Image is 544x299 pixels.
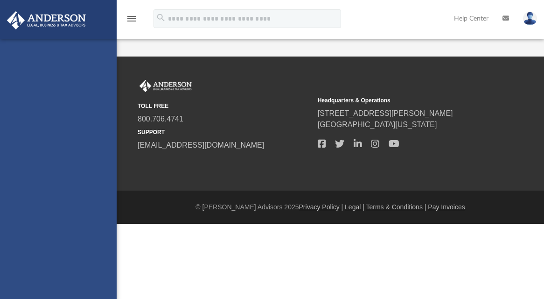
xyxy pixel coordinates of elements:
[428,203,465,211] a: Pay Invoices
[138,128,311,136] small: SUPPORT
[4,11,89,29] img: Anderson Advisors Platinum Portal
[138,141,264,149] a: [EMAIL_ADDRESS][DOMAIN_NAME]
[138,115,183,123] a: 800.706.4741
[318,109,453,117] a: [STREET_ADDRESS][PERSON_NAME]
[345,203,364,211] a: Legal |
[117,202,544,212] div: © [PERSON_NAME] Advisors 2025
[138,102,311,110] small: TOLL FREE
[318,96,491,105] small: Headquarters & Operations
[126,13,137,24] i: menu
[138,80,194,92] img: Anderson Advisors Platinum Portal
[299,203,343,211] a: Privacy Policy |
[126,18,137,24] a: menu
[318,121,437,128] a: [GEOGRAPHIC_DATA][US_STATE]
[523,12,537,25] img: User Pic
[366,203,426,211] a: Terms & Conditions |
[156,13,166,23] i: search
